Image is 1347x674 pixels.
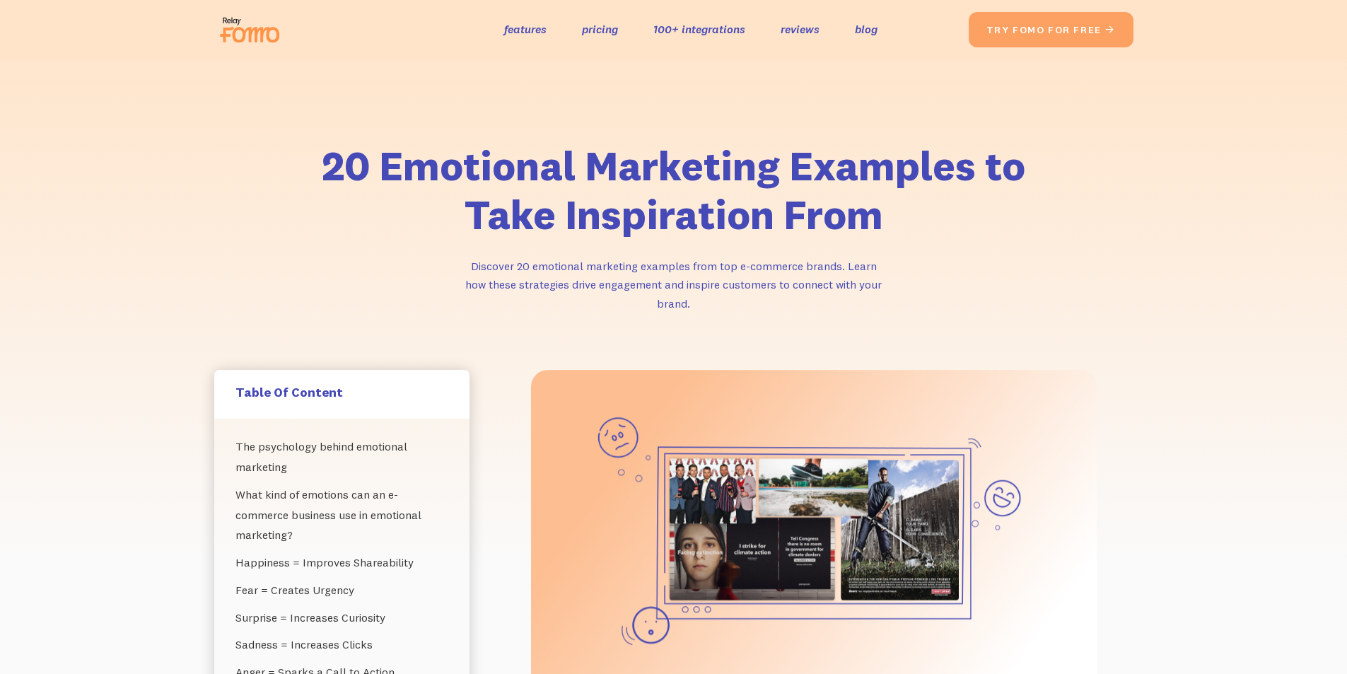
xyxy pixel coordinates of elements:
[653,19,745,40] a: 100+ integrations
[504,19,547,40] a: features
[235,604,448,632] a: Surprise = Increases Curiosity
[235,481,448,549] a: What kind of emotions can an e-commerce business use in emotional marketing?
[235,384,448,400] h5: Table Of Content
[313,141,1034,240] h1: 20 Emotional Marketing Examples to Take Inspiration From
[235,549,448,576] a: Happiness = Improves Shareability
[235,631,448,658] a: Sadness = Increases Clicks
[582,19,618,40] a: pricing
[235,576,448,604] a: Fear = Creates Urgency
[1104,23,1116,36] span: 
[781,19,820,40] a: reviews
[235,433,448,481] a: The psychology behind emotional marketing
[969,12,1133,47] a: try fomo for free
[855,19,877,40] a: blog
[462,257,886,313] p: Discover 20 emotional marketing examples from top e-commerce brands. Learn how these strategies d...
